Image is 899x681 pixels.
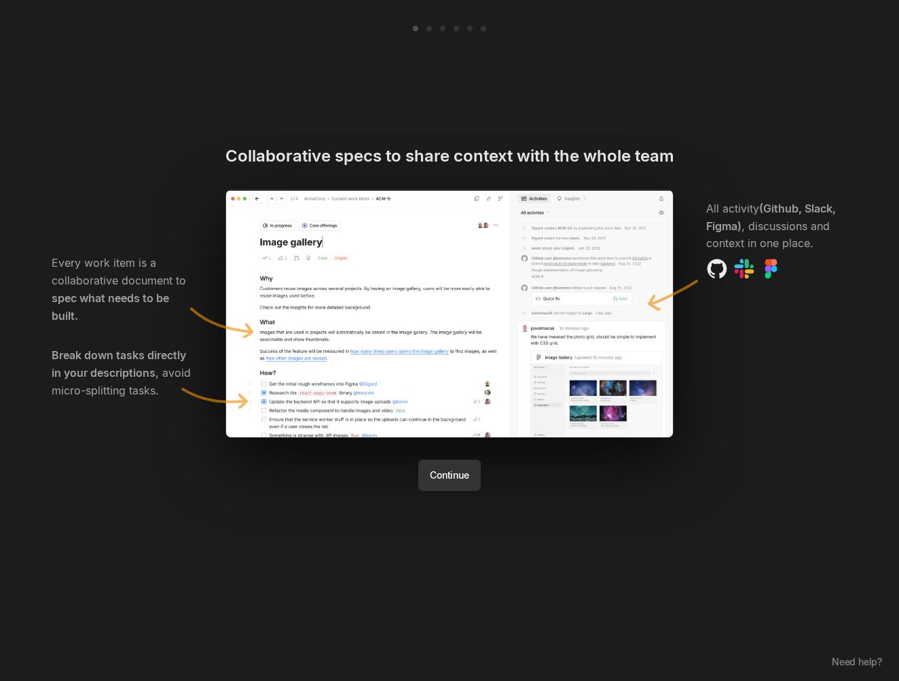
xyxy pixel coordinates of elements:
img: svg%3e [648,280,698,311]
img: svg%3e [181,377,249,418]
span: spec what needs to be built. [52,291,169,323]
img: collaborative_specs.png [225,189,674,438]
button: Continue [418,460,480,491]
div: Every work item is a collaborative document to [41,244,204,336]
div: All activity , discussions and context in one place. [695,189,858,291]
div: , avoid micro-splitting tasks. [41,336,204,411]
span: (Github, Slack, Figma) [706,202,836,233]
div: Collaborative specs to share context with the whole team [225,145,674,168]
img: svg%3e [190,308,254,338]
button: Need help? [825,652,889,671]
span: Break down tasks directly in your descriptions [52,348,186,380]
